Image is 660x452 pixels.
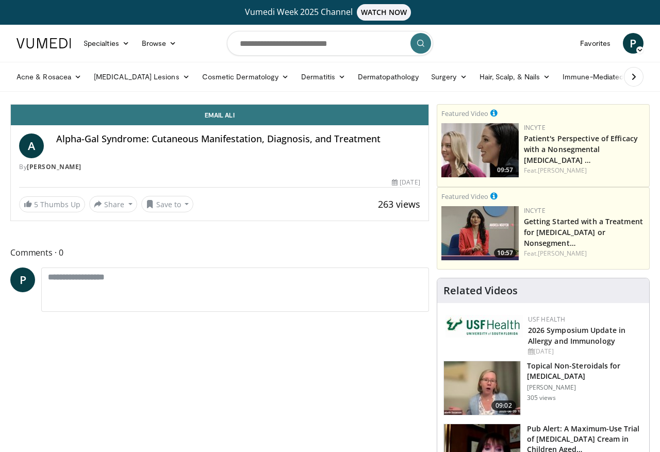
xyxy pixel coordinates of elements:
[378,198,420,210] span: 263 views
[528,325,625,346] a: 2026 Symposium Update in Allergy and Immunology
[10,66,88,87] a: Acne & Rosacea
[77,33,136,54] a: Specialties
[445,315,523,338] img: 6ba8804a-8538-4002-95e7-a8f8012d4a11.png.150x105_q85_autocrop_double_scale_upscale_version-0.2.jpg
[196,66,295,87] a: Cosmetic Dermatology
[392,178,420,187] div: [DATE]
[441,123,519,177] img: 2c48d197-61e9-423b-8908-6c4d7e1deb64.png.150x105_q85_crop-smart_upscale.jpg
[441,192,488,201] small: Featured Video
[538,166,587,175] a: [PERSON_NAME]
[527,383,643,392] p: [PERSON_NAME]
[10,267,35,292] a: P
[524,166,645,175] div: Feat.
[16,38,71,48] img: VuMedi Logo
[27,162,81,171] a: [PERSON_NAME]
[443,284,518,297] h4: Related Videos
[623,33,643,54] a: P
[88,66,196,87] a: [MEDICAL_DATA] Lesions
[56,133,420,145] h4: Alpha-Gal Syndrome: Cutaneous Manifestation, Diagnosis, and Treatment
[527,361,643,381] h3: Topical Non-Steroidals for [MEDICAL_DATA]
[136,33,183,54] a: Browse
[352,66,425,87] a: Dermatopathology
[357,4,411,21] span: WATCH NOW
[443,361,643,415] a: 09:02 Topical Non-Steroidals for [MEDICAL_DATA] [PERSON_NAME] 305 views
[34,199,38,209] span: 5
[528,347,641,356] div: [DATE]
[574,33,617,54] a: Favorites
[89,196,137,212] button: Share
[528,315,566,324] a: USF Health
[19,162,420,172] div: By
[524,216,643,248] a: Getting Started with a Treatment for [MEDICAL_DATA] or Nonsegment…
[441,123,519,177] a: 09:57
[527,394,556,402] p: 305 views
[227,31,433,56] input: Search topics, interventions
[524,206,546,215] a: Incyte
[10,246,429,259] span: Comments 0
[11,105,428,125] a: Email Ali
[295,66,352,87] a: Dermatitis
[524,123,546,132] a: Incyte
[524,249,645,258] div: Feat.
[473,66,556,87] a: Hair, Scalp, & Nails
[556,66,640,87] a: Immune-Mediated
[494,248,516,258] span: 10:57
[441,109,488,118] small: Featured Video
[491,400,516,411] span: 09:02
[19,196,85,212] a: 5 Thumbs Up
[538,249,587,258] a: [PERSON_NAME]
[425,66,473,87] a: Surgery
[441,206,519,260] a: 10:57
[494,165,516,175] span: 09:57
[441,206,519,260] img: e02a99de-beb8-4d69-a8cb-018b1ffb8f0c.png.150x105_q85_crop-smart_upscale.jpg
[141,196,194,212] button: Save to
[524,133,638,165] a: Patient's Perspective of Efficacy with a Nonsegmental [MEDICAL_DATA] …
[19,133,44,158] a: A
[18,4,642,21] a: Vumedi Week 2025 ChannelWATCH NOW
[444,361,520,415] img: 34a4b5e7-9a28-40cd-b963-80fdb137f70d.150x105_q85_crop-smart_upscale.jpg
